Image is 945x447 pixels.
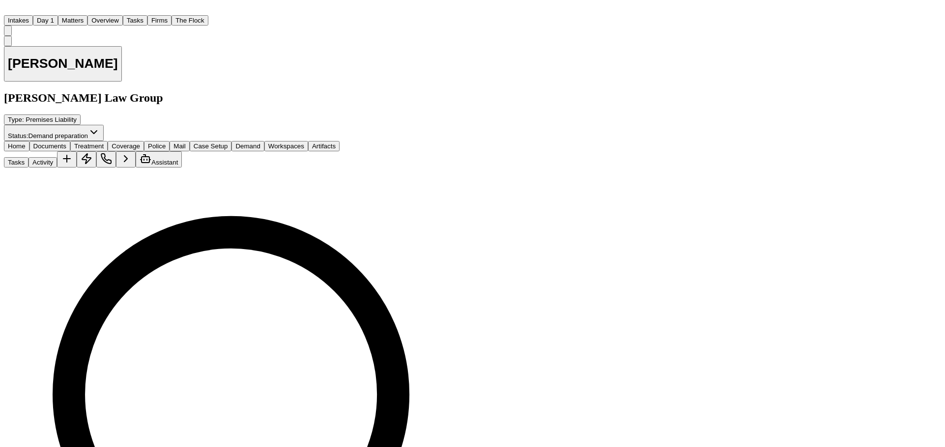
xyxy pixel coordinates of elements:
span: Treatment [74,142,104,150]
a: The Flock [172,16,208,24]
span: Premises Liability [26,116,77,123]
a: Firms [147,16,172,24]
a: Tasks [123,16,147,24]
span: Workspaces [268,142,304,150]
button: Matters [58,15,87,26]
span: Mail [173,142,185,150]
button: Firms [147,15,172,26]
a: Intakes [4,16,33,24]
span: Type : [8,116,24,123]
span: Demand preparation [29,132,88,140]
button: Tasks [123,15,147,26]
button: Assistant [136,151,182,168]
a: Home [4,6,16,15]
button: Copy Matter ID [4,36,12,46]
span: Documents [33,142,66,150]
span: Artifacts [312,142,336,150]
button: Change status from Demand preparation [4,125,104,141]
img: Finch Logo [4,4,16,13]
h1: [PERSON_NAME] [8,56,118,71]
a: Matters [58,16,87,24]
h2: [PERSON_NAME] Law Group [4,91,523,105]
a: Day 1 [33,16,58,24]
span: Status: [8,132,29,140]
span: Home [8,142,26,150]
button: Intakes [4,15,33,26]
span: Case Setup [194,142,228,150]
button: Activity [29,157,57,168]
button: Create Immediate Task [77,151,96,168]
button: Add Task [57,151,77,168]
a: Overview [87,16,123,24]
span: Demand [235,142,260,150]
span: Coverage [112,142,140,150]
span: Assistant [151,159,178,166]
button: Overview [87,15,123,26]
button: Day 1 [33,15,58,26]
button: Tasks [4,157,29,168]
button: The Flock [172,15,208,26]
span: Police [148,142,166,150]
button: Make a Call [96,151,116,168]
button: Edit Type: Premises Liability [4,114,81,125]
button: Edit matter name [4,46,122,82]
